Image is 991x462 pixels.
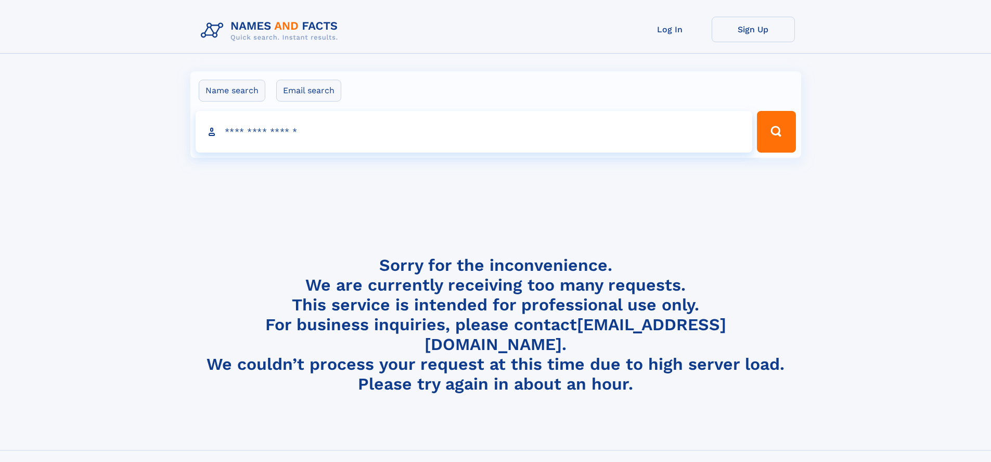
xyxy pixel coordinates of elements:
[196,111,753,153] input: search input
[199,80,265,102] label: Name search
[197,255,795,394] h4: Sorry for the inconvenience. We are currently receiving too many requests. This service is intend...
[628,17,712,42] a: Log In
[712,17,795,42] a: Sign Up
[197,17,346,45] img: Logo Names and Facts
[276,80,341,102] label: Email search
[424,315,726,354] a: [EMAIL_ADDRESS][DOMAIN_NAME]
[757,111,795,153] button: Search Button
